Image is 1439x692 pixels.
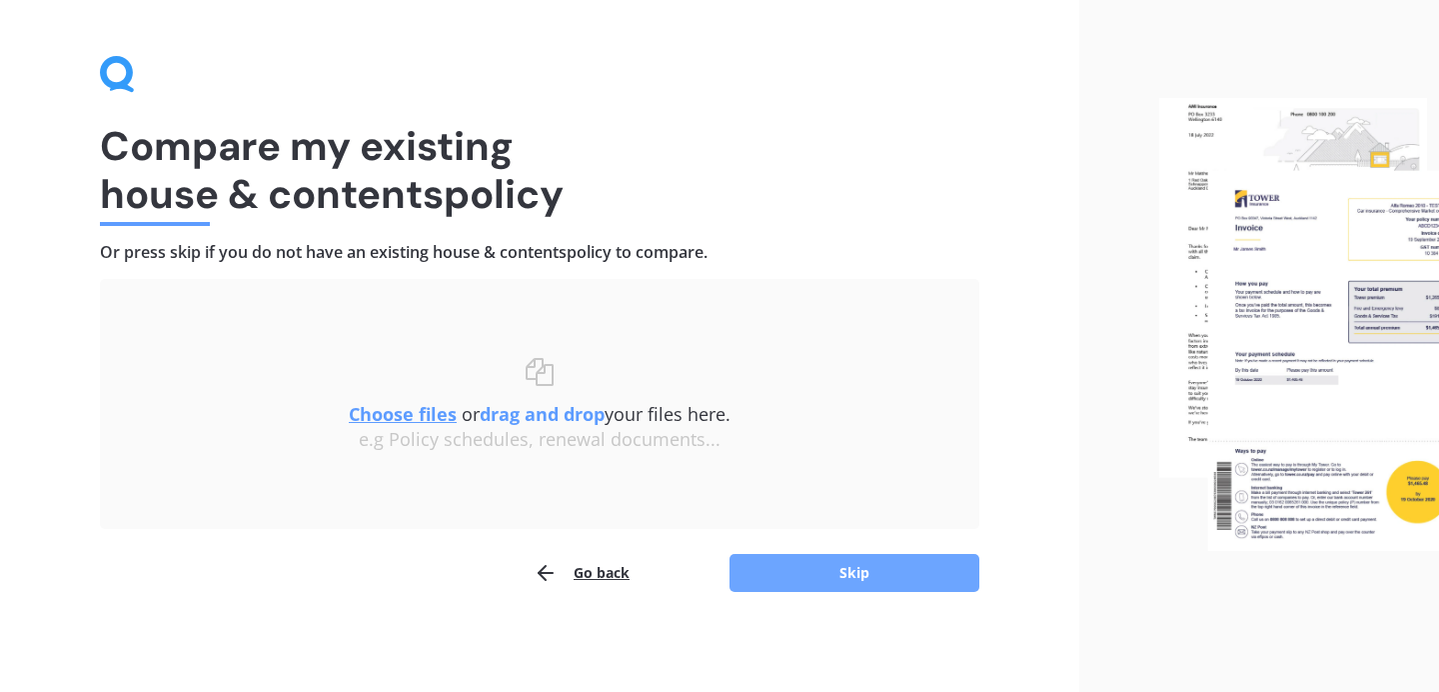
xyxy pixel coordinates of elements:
u: Choose files [349,402,457,426]
span: or your files here. [349,402,730,426]
div: e.g Policy schedules, renewal documents... [140,429,939,451]
button: Skip [729,554,979,592]
h1: Compare my existing house & contents policy [100,122,979,218]
button: Go back [534,553,630,593]
h4: Or press skip if you do not have an existing house & contents policy to compare. [100,242,979,263]
img: files.webp [1159,98,1439,550]
b: drag and drop [480,402,605,426]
